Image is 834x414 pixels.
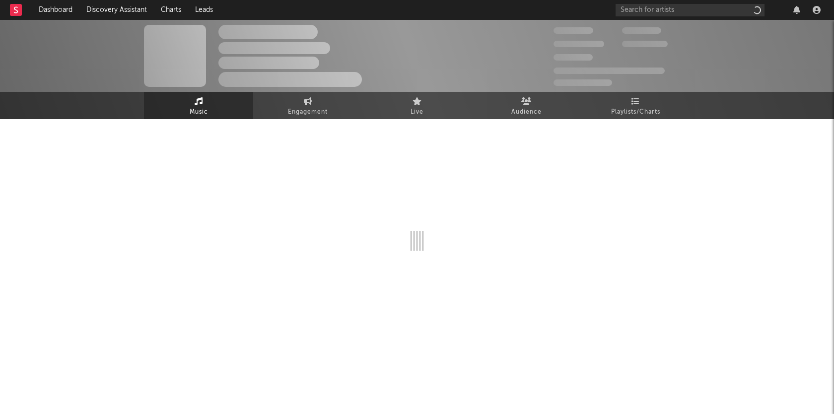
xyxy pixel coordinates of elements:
span: Audience [511,106,542,118]
span: 100,000 [554,54,593,61]
a: Audience [472,92,581,119]
a: Live [362,92,472,119]
span: 50,000,000 [554,41,604,47]
a: Playlists/Charts [581,92,690,119]
span: Jump Score: 85.0 [554,79,612,86]
a: Engagement [253,92,362,119]
span: 50,000,000 Monthly Listeners [554,68,665,74]
a: Music [144,92,253,119]
span: 300,000 [554,27,593,34]
span: Music [190,106,208,118]
span: Playlists/Charts [611,106,660,118]
span: 100,000 [622,27,661,34]
input: Search for artists [616,4,764,16]
span: 1,000,000 [622,41,668,47]
span: Live [411,106,423,118]
span: Engagement [288,106,328,118]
